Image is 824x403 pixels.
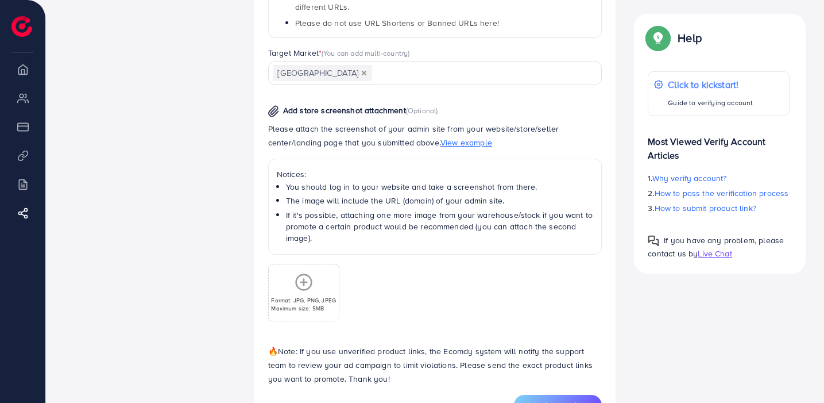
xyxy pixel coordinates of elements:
[648,171,790,185] p: 1.
[322,48,409,58] span: (You can add multi-country)
[286,181,594,193] li: You should log in to your website and take a screenshot from there.
[668,96,753,110] p: Guide to verifying account
[373,64,587,82] input: Search for option
[648,28,668,48] img: Popup guide
[286,195,594,206] li: The image will include the URL (domain) of your admin site.
[655,187,789,199] span: How to pass the verification process
[268,105,279,117] img: img
[648,235,784,259] span: If you have any problem, please contact us by
[286,209,594,244] li: If it's possible, attaching one more image from your warehouse/stock if you want to promote a cer...
[11,16,32,37] img: logo
[268,346,278,357] span: 🔥
[361,70,367,76] button: Deselect Morocco
[648,125,790,162] p: Most Viewed Verify Account Articles
[268,122,602,149] p: Please attach the screenshot of your admin site from your website/store/seller center/landing pag...
[678,31,702,45] p: Help
[440,137,492,148] span: View example
[648,235,659,247] img: Popup guide
[655,202,756,214] span: How to submit product link?
[277,167,594,181] p: Notices:
[406,105,438,116] span: (Optional)
[668,78,753,91] p: Click to kickstart!
[271,304,336,312] p: Maximum size: 5MB
[268,61,602,85] div: Search for option
[295,17,499,29] span: Please do not use URL Shortens or Banned URLs here!
[271,296,336,304] p: Format: JPG, PNG, JPEG
[268,47,410,59] label: Target Market
[648,201,790,215] p: 3.
[268,344,602,386] p: Note: If you use unverified product links, the Ecomdy system will notify the support team to revi...
[775,351,815,394] iframe: Chat
[283,105,406,116] span: Add store screenshot attachment
[273,65,372,81] span: [GEOGRAPHIC_DATA]
[648,186,790,200] p: 2.
[698,248,732,259] span: Live Chat
[652,172,727,184] span: Why verify account?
